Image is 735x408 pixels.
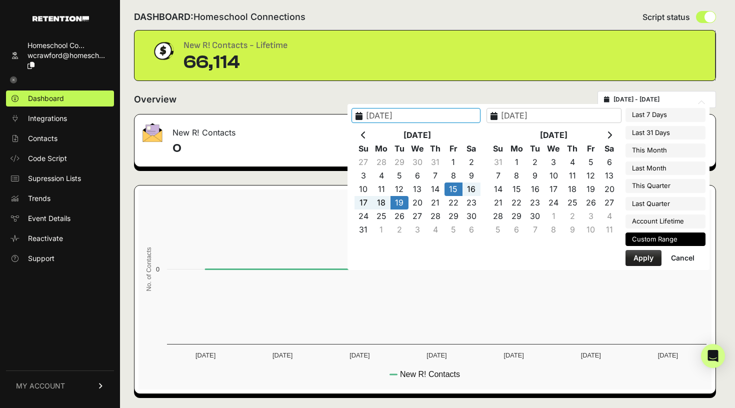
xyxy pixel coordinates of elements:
a: Homeschool Co... wcrawford@homesch... [6,37,114,73]
button: Cancel [663,250,702,266]
td: 13 [600,169,618,182]
td: 31 [354,223,372,236]
span: Supression Lists [28,173,81,183]
td: 20 [408,196,426,209]
span: Event Details [28,213,70,223]
span: Trends [28,193,50,203]
img: Retention.com [32,16,89,21]
td: 31 [489,155,507,169]
td: 12 [390,182,408,196]
td: 7 [426,169,444,182]
td: 1 [372,223,390,236]
td: 5 [390,169,408,182]
td: 9 [563,223,581,236]
td: 31 [426,155,444,169]
th: Th [563,142,581,155]
th: [DATE] [372,128,462,142]
td: 22 [444,196,462,209]
th: [DATE] [507,128,600,142]
img: dollar-coin-05c43ed7efb7bc0c12610022525b4bbbb207c7efeef5aecc26f025e68dcafac9.png [150,38,175,63]
td: 8 [444,169,462,182]
td: 1 [444,155,462,169]
th: We [408,142,426,155]
div: 66,114 [183,52,287,72]
td: 8 [544,223,563,236]
td: 10 [544,169,563,182]
th: We [544,142,563,155]
span: Script status [642,11,690,23]
a: Event Details [6,210,114,226]
a: Code Script [6,150,114,166]
td: 8 [507,169,526,182]
td: 28 [489,209,507,223]
td: 24 [354,209,372,223]
td: 5 [444,223,462,236]
span: MY ACCOUNT [16,381,65,391]
td: 6 [600,155,618,169]
span: Reactivate [28,233,63,243]
td: 30 [462,209,480,223]
td: 12 [581,169,600,182]
td: 14 [489,182,507,196]
li: Account Lifetime [625,214,705,228]
li: Custom Range [625,232,705,246]
td: 5 [489,223,507,236]
text: [DATE] [426,351,446,359]
th: Tu [390,142,408,155]
li: This Month [625,143,705,157]
a: Support [6,250,114,266]
h4: 0 [172,140,416,156]
td: 27 [354,155,372,169]
text: [DATE] [195,351,215,359]
span: Homeschool Connections [193,11,305,22]
td: 28 [372,155,390,169]
span: Contacts [28,133,57,143]
text: [DATE] [503,351,523,359]
td: 25 [372,209,390,223]
span: wcrawford@homesch... [27,51,105,59]
a: Trends [6,190,114,206]
a: Integrations [6,110,114,126]
td: 7 [489,169,507,182]
td: 3 [581,209,600,223]
td: 3 [544,155,563,169]
a: MY ACCOUNT [6,370,114,401]
td: 9 [526,169,544,182]
div: Homeschool Co... [27,40,110,50]
td: 19 [581,182,600,196]
a: Reactivate [6,230,114,246]
td: 16 [526,182,544,196]
th: Tu [526,142,544,155]
td: 29 [507,209,526,223]
span: Code Script [28,153,67,163]
th: Fr [581,142,600,155]
td: 4 [426,223,444,236]
td: 6 [507,223,526,236]
td: 30 [408,155,426,169]
td: 25 [563,196,581,209]
text: [DATE] [658,351,678,359]
th: Su [354,142,372,155]
span: Dashboard [28,93,64,103]
td: 1 [544,209,563,223]
th: Mo [507,142,526,155]
td: 3 [354,169,372,182]
button: Apply [625,250,661,266]
a: Supression Lists [6,170,114,186]
text: [DATE] [272,351,292,359]
a: Contacts [6,130,114,146]
td: 20 [600,182,618,196]
td: 1 [507,155,526,169]
a: Dashboard [6,90,114,106]
th: Th [426,142,444,155]
text: New R! Contacts [400,370,460,378]
td: 28 [426,209,444,223]
td: 21 [426,196,444,209]
td: 2 [390,223,408,236]
img: fa-envelope-19ae18322b30453b285274b1b8af3d052b27d846a4fbe8435d1a52b978f639a2.png [142,123,162,142]
text: [DATE] [581,351,601,359]
div: New R! Contacts - Lifetime [183,38,287,52]
td: 11 [372,182,390,196]
div: New R! Contacts [134,114,424,144]
div: Open Intercom Messenger [701,344,725,368]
